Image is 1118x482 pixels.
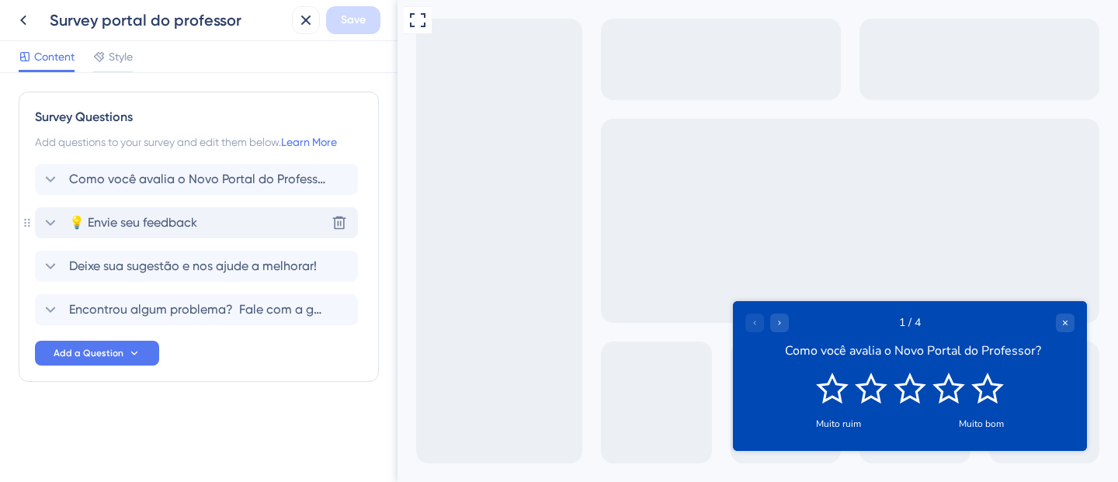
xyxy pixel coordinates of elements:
button: Add a Question [35,341,159,366]
button: Save [326,6,380,34]
span: Como você avalia o Novo Portal do Professor? [69,170,325,189]
div: Add questions to your survey and edit them below. [35,133,363,151]
span: Save [341,11,366,29]
div: Survey Questions [35,108,363,127]
span: Style [109,47,133,66]
iframe: UserGuiding Survey [335,301,689,452]
a: Learn More [281,136,337,148]
div: Survey portal do professor [50,9,286,31]
span: Deixe sua sugestão e nos ajude a melhorar! [69,257,317,276]
span: Encontrou algum problema? Fale com a gente e ajude a melhorar! [69,300,325,319]
span: Add a Question [54,347,123,359]
span: Content [34,47,75,66]
span: 💡 Envie seu feedback [69,213,197,232]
